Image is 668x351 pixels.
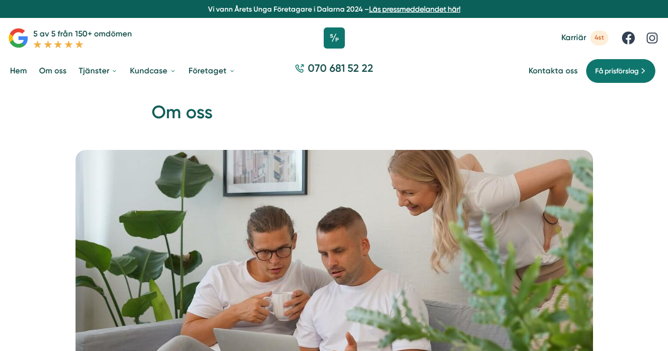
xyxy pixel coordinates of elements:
a: Få prisförslag [586,59,656,83]
a: Karriär 4st [561,31,608,45]
p: Vi vann Årets Unga Företagare i Dalarna 2024 – [4,4,664,14]
a: 070 681 52 22 [290,61,378,81]
a: Läs pressmeddelandet här! [369,5,460,13]
span: Karriär [561,33,586,43]
span: 4st [590,31,608,45]
span: 070 681 52 22 [308,61,373,76]
span: Få prisförslag [595,65,638,77]
a: Företaget [186,58,237,84]
a: Om oss [37,58,69,84]
a: Kontakta oss [529,66,578,76]
h1: Om oss [152,100,517,132]
a: Hem [8,58,29,84]
a: Tjänster [77,58,120,84]
p: 5 av 5 från 150+ omdömen [33,27,132,40]
a: Kundcase [128,58,178,84]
